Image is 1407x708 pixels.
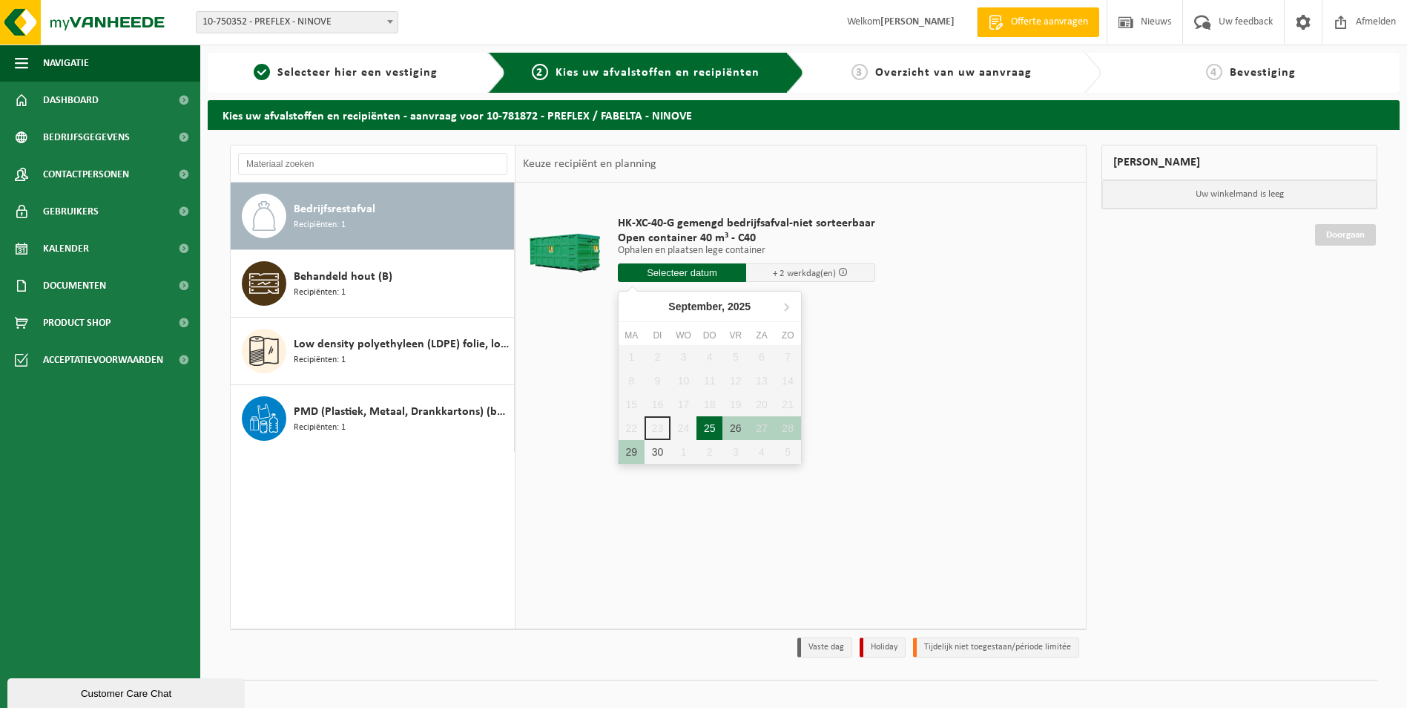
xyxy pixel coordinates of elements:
div: wo [670,328,696,343]
li: Tijdelijk niet toegestaan/période limitée [913,637,1079,658]
div: Keuze recipiënt en planning [515,145,664,183]
span: Bedrijfsrestafval [294,200,375,218]
a: Doorgaan [1315,224,1376,246]
i: 2025 [728,301,751,312]
button: PMD (Plastiek, Metaal, Drankkartons) (bedrijven) Recipiënten: 1 [231,385,515,452]
span: 2 [532,64,548,80]
div: di [645,328,670,343]
span: Documenten [43,267,106,304]
div: 2 [696,440,722,464]
span: Overzicht van uw aanvraag [875,67,1032,79]
span: Recipiënten: 1 [294,353,346,367]
iframe: chat widget [7,675,248,708]
input: Selecteer datum [618,263,747,282]
div: 29 [619,440,645,464]
li: Holiday [860,637,906,658]
span: Recipiënten: 1 [294,421,346,435]
a: 1Selecteer hier een vestiging [215,64,476,82]
span: 4 [1206,64,1222,80]
span: Offerte aanvragen [1007,15,1092,30]
div: 26 [722,416,748,440]
button: Bedrijfsrestafval Recipiënten: 1 [231,183,515,250]
a: Offerte aanvragen [977,7,1099,37]
div: 3 [722,440,748,464]
div: 30 [645,440,670,464]
h2: Kies uw afvalstoffen en recipiënten - aanvraag voor 10-781872 - PREFLEX / FABELTA - NINOVE [208,100,1400,129]
div: do [696,328,722,343]
input: Materiaal zoeken [238,153,507,175]
div: [PERSON_NAME] [1101,145,1377,180]
span: Selecteer hier een vestiging [277,67,438,79]
span: 1 [254,64,270,80]
span: Kalender [43,230,89,267]
span: Kies uw afvalstoffen en recipiënten [556,67,759,79]
span: 10-750352 - PREFLEX - NINOVE [197,12,398,33]
span: Bevestiging [1230,67,1296,79]
span: Open container 40 m³ - C40 [618,231,875,246]
span: Gebruikers [43,193,99,230]
p: Uw winkelmand is leeg [1102,180,1377,209]
span: HK-XC-40-G gemengd bedrijfsafval-niet sorteerbaar [618,216,875,231]
span: Product Shop [43,304,111,341]
span: Behandeld hout (B) [294,268,392,286]
strong: [PERSON_NAME] [880,16,955,27]
span: Bedrijfsgegevens [43,119,130,156]
div: September, [662,295,757,318]
span: Recipiënten: 1 [294,286,346,300]
div: zo [775,328,801,343]
span: 10-750352 - PREFLEX - NINOVE [196,11,398,33]
button: Low density polyethyleen (LDPE) folie, los, gekleurd Recipiënten: 1 [231,318,515,385]
span: Navigatie [43,45,89,82]
div: za [748,328,774,343]
p: Ophalen en plaatsen lege container [618,246,875,256]
span: Recipiënten: 1 [294,218,346,232]
button: Behandeld hout (B) Recipiënten: 1 [231,250,515,318]
span: + 2 werkdag(en) [773,269,836,278]
div: 1 [670,440,696,464]
span: Dashboard [43,82,99,119]
span: Contactpersonen [43,156,129,193]
div: vr [722,328,748,343]
span: Low density polyethyleen (LDPE) folie, los, gekleurd [294,335,510,353]
li: Vaste dag [797,637,852,658]
span: PMD (Plastiek, Metaal, Drankkartons) (bedrijven) [294,403,510,421]
span: Acceptatievoorwaarden [43,341,163,378]
div: 25 [696,416,722,440]
div: ma [619,328,645,343]
span: 3 [851,64,868,80]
